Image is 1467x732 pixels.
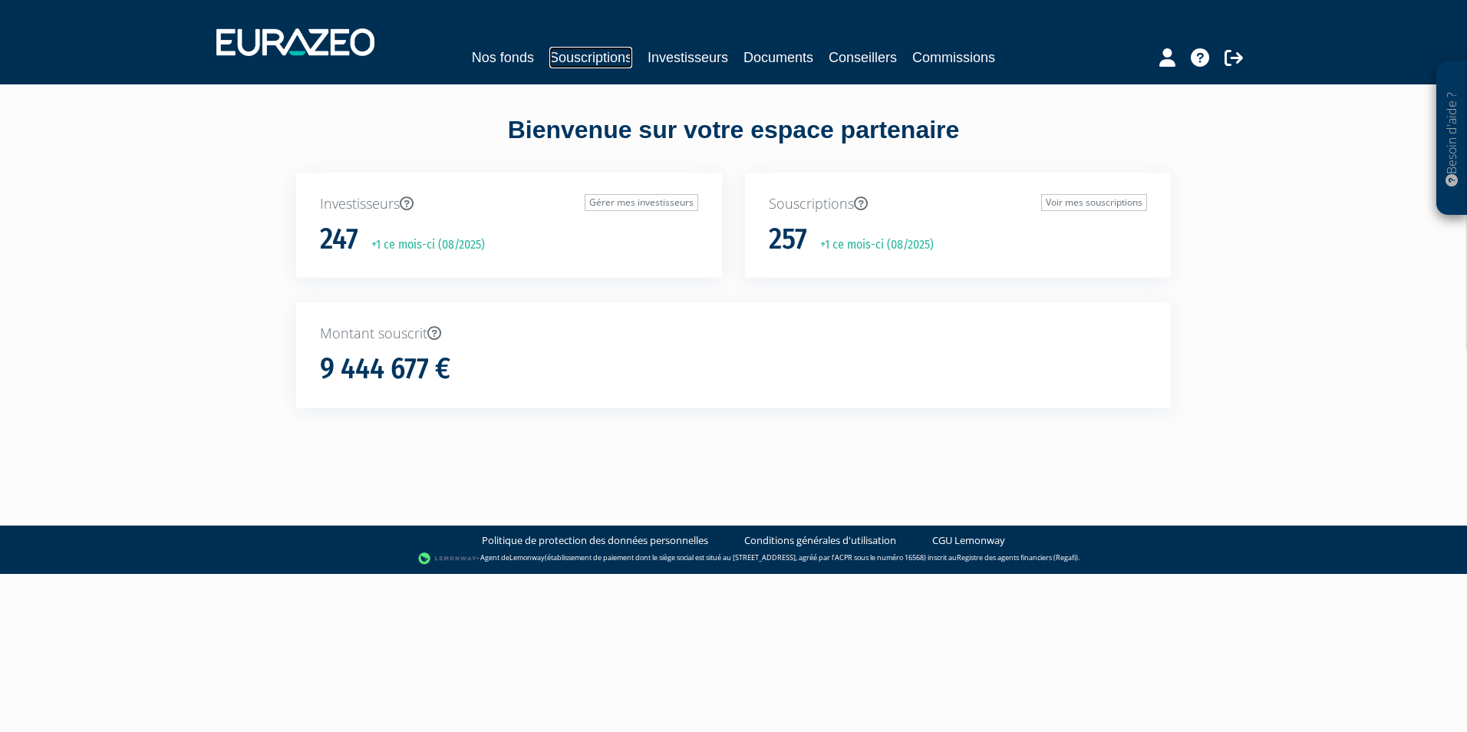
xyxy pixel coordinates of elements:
div: - Agent de (établissement de paiement dont le siège social est situé au [STREET_ADDRESS], agréé p... [15,551,1452,566]
a: Conseillers [829,47,897,68]
a: Documents [743,47,813,68]
img: 1732889491-logotype_eurazeo_blanc_rvb.png [216,28,374,56]
a: Commissions [912,47,995,68]
a: Nos fonds [472,47,534,68]
a: Politique de protection des données personnelles [482,533,708,548]
h1: 247 [320,223,358,256]
p: +1 ce mois-ci (08/2025) [361,236,485,254]
a: Lemonway [509,552,545,562]
p: Investisseurs [320,194,698,214]
h1: 9 444 677 € [320,353,450,385]
a: Voir mes souscriptions [1041,194,1147,211]
a: Gérer mes investisseurs [585,194,698,211]
a: Conditions générales d'utilisation [744,533,896,548]
p: +1 ce mois-ci (08/2025) [809,236,934,254]
div: Bienvenue sur votre espace partenaire [285,113,1182,173]
a: Registre des agents financiers (Regafi) [957,552,1078,562]
a: Souscriptions [549,47,632,68]
p: Besoin d'aide ? [1443,70,1461,208]
img: logo-lemonway.png [418,551,477,566]
p: Montant souscrit [320,324,1147,344]
h1: 257 [769,223,807,256]
p: Souscriptions [769,194,1147,214]
a: CGU Lemonway [932,533,1005,548]
a: Investisseurs [648,47,728,68]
